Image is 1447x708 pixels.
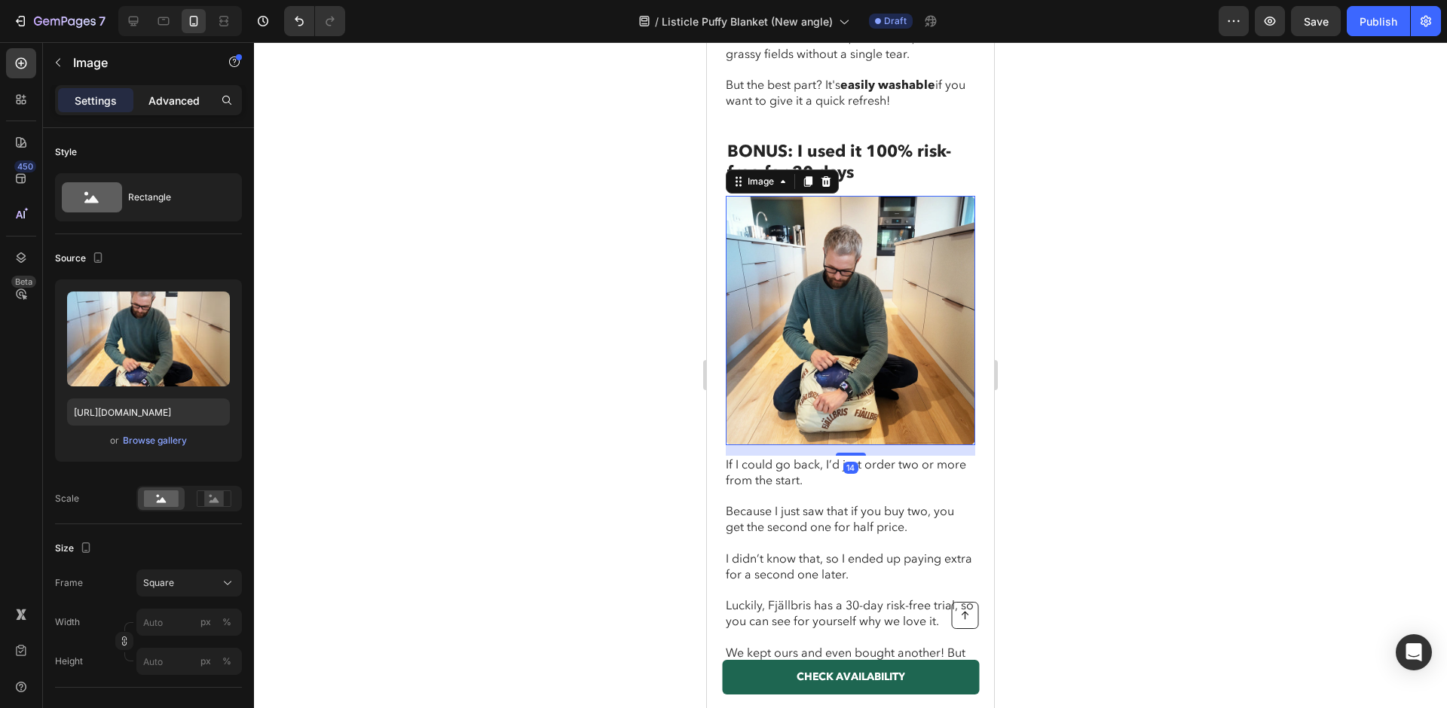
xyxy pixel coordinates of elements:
div: Size [55,539,95,559]
p: We kept ours and even bought another! But if you’re unsure, this is the perfect way to test it out. [19,603,267,650]
label: Height [55,655,83,668]
label: Width [55,615,80,629]
button: Publish [1347,6,1410,36]
iframe: To enrich screen reader interactions, please activate Accessibility in Grammarly extension settings [707,42,994,708]
div: px [200,615,211,629]
div: % [222,615,231,629]
input: https://example.com/image.jpg [67,398,230,426]
img: preview-image [67,291,230,386]
div: Publish [1360,14,1397,29]
button: px [218,652,236,670]
span: Square [143,576,174,590]
div: Undo/Redo [284,6,345,36]
input: px% [136,648,242,675]
span: / [655,14,659,29]
button: Square [136,569,242,597]
div: Rectangle [128,180,220,215]
div: To enrich screen reader interactions, please activate Accessibility in Grammarly extension settings [19,414,268,698]
span: Listicle Puffy Blanket (New angle) [662,14,833,29]
p: But the best part? It's if you want to give it a quick refresh! [19,35,267,67]
img: gempages_539722016786220179-21b3f10b-d7c0-45f1-b985-88c4897bc3cd.webp [19,154,268,403]
button: Browse gallery [122,433,188,448]
span: Save [1304,15,1329,28]
div: Source [55,249,107,269]
div: Beta [11,276,36,288]
div: Scale [55,492,79,505]
button: 7 [6,6,112,36]
span: or [110,432,119,450]
div: 450 [14,160,36,172]
div: Image [38,133,70,146]
button: % [197,613,215,631]
p: 7 [99,12,106,30]
strong: easily washable [133,35,228,51]
button: Save [1291,6,1341,36]
p: Advanced [148,93,200,108]
div: Style [55,145,77,159]
p: Luckily, Fjällbris has a 30-day risk-free trial, so you can see for yourself why we love it. [19,556,267,587]
p: Image [73,53,201,72]
button: % [197,652,215,670]
p: Settings [75,93,117,108]
p: If I could go back, I’d just order two or more from the start. [19,415,267,447]
div: Browse gallery [123,434,187,447]
button: px [218,613,236,631]
div: 14 [136,420,151,432]
div: px [200,655,211,668]
h2: BONUS: I used it 100% risk-free for 30 days [19,97,268,143]
p: Because I just saw that if you buy two, you get the second one for half price. [19,462,267,493]
span: Draft [884,14,907,28]
label: Frame [55,576,83,590]
input: px% [136,609,242,636]
p: I didn’t know that, so I ended up paying extra for a second one later. [19,509,267,541]
div: Open Intercom Messenger [1396,634,1432,670]
div: % [222,655,231,668]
